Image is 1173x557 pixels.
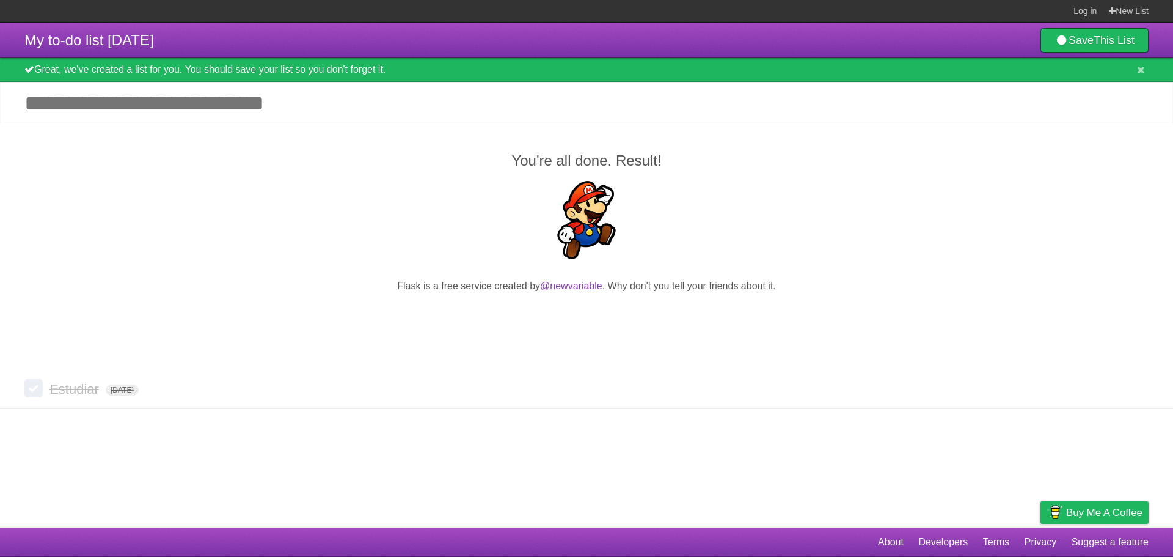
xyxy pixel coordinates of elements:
img: Buy me a coffee [1047,502,1063,523]
span: [DATE] [106,385,139,396]
a: Buy me a coffee [1040,501,1149,524]
a: Suggest a feature [1072,531,1149,554]
b: This List [1094,34,1135,46]
label: Done [24,379,43,397]
a: Terms [983,531,1010,554]
a: Developers [918,531,968,554]
h2: You're all done. Result! [24,150,1149,172]
a: About [878,531,904,554]
span: Estudiar [49,382,102,397]
a: Privacy [1025,531,1056,554]
a: SaveThis List [1040,28,1149,53]
iframe: X Post Button [565,309,608,326]
span: My to-do list [DATE] [24,32,154,48]
span: Buy me a coffee [1066,502,1142,523]
img: Super Mario [547,181,626,259]
a: @newvariable [540,281,602,291]
p: Flask is a free service created by . Why don't you tell your friends about it. [24,279,1149,293]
